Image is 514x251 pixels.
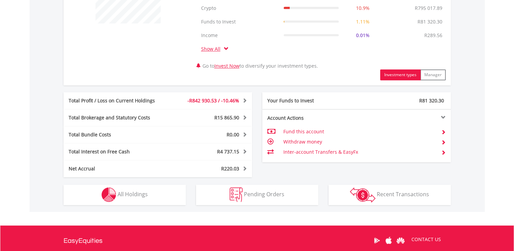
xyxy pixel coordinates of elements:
[262,97,357,104] div: Your Funds to Invest
[214,114,239,121] span: R15 865.90
[262,115,357,121] div: Account Actions
[342,1,384,15] td: 10.9%
[419,97,444,104] span: R81 320.30
[64,131,174,138] div: Total Bundle Costs
[395,230,407,251] a: Huawei
[221,165,239,172] span: R220.03
[283,137,436,147] td: Withdraw money
[118,190,148,198] span: All Holdings
[188,97,239,104] span: -R842 930.53 / -10.46%
[329,185,451,205] button: Recent Transactions
[64,114,174,121] div: Total Brokerage and Statutory Costs
[342,15,384,29] td: 1.11%
[350,187,375,202] img: transactions-zar-wht.png
[230,187,243,202] img: pending_instructions-wht.png
[198,29,280,42] td: Income
[380,69,421,80] button: Investment types
[244,190,284,198] span: Pending Orders
[64,165,174,172] div: Net Accrual
[342,29,384,42] td: 0.01%
[198,15,280,29] td: Funds to Invest
[64,97,174,104] div: Total Profit / Loss on Current Holdings
[201,46,224,52] a: Show All
[214,63,240,69] a: Invest Now
[383,230,395,251] a: Apple
[102,187,116,202] img: holdings-wht.png
[283,147,436,157] td: Inter-account Transfers & EasyFx
[420,69,446,80] button: Manager
[64,148,174,155] div: Total Interest on Free Cash
[371,230,383,251] a: Google Play
[196,185,318,205] button: Pending Orders
[411,1,446,15] td: R795 017.89
[421,29,446,42] td: R289.56
[217,148,239,155] span: R4 737.15
[198,1,280,15] td: Crypto
[227,131,239,138] span: R0.00
[64,185,186,205] button: All Holdings
[377,190,429,198] span: Recent Transactions
[407,230,446,249] a: CONTACT US
[283,127,436,137] td: Fund this account
[414,15,446,29] td: R81 320.30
